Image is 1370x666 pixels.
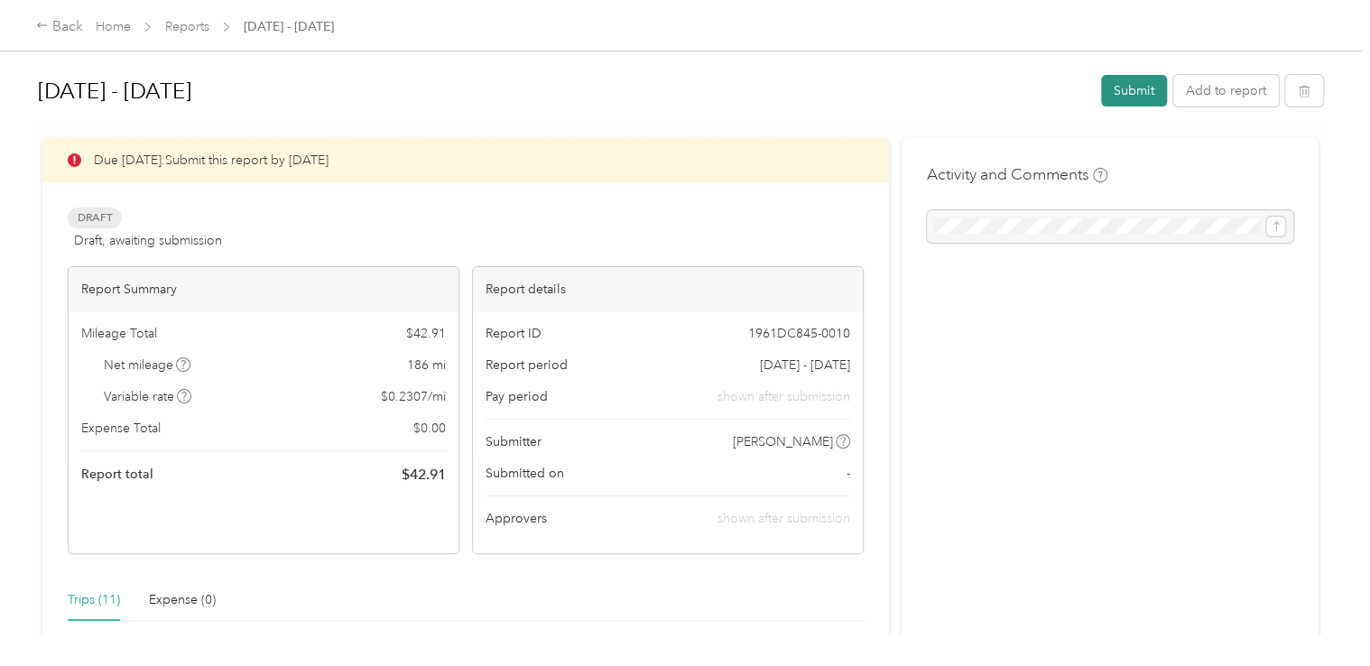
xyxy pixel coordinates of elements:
span: shown after submission [717,511,850,526]
span: Report total [81,465,153,484]
div: Due [DATE]. Submit this report by [DATE] [42,138,889,182]
span: Mileage Total [81,324,157,343]
a: Reports [165,19,209,34]
span: shown after submission [717,387,850,406]
span: Submitted on [486,464,564,483]
div: Back [36,16,83,38]
iframe: Everlance-gr Chat Button Frame [1269,565,1370,666]
button: Submit [1101,75,1167,106]
span: Pay period [486,387,548,406]
a: Home [96,19,131,34]
span: Approvers [486,509,547,528]
span: $ 0.2307 / mi [381,387,446,406]
span: Draft, awaiting submission [74,231,222,250]
span: $ 42.91 [406,324,446,343]
span: $ 0.00 [413,419,446,438]
div: Report Summary [69,267,458,311]
span: [PERSON_NAME] [733,432,833,451]
div: Trips (11) [68,590,120,610]
span: Net mileage [104,356,191,375]
button: Add to report [1173,75,1279,106]
span: 186 mi [407,356,446,375]
span: $ 42.91 [402,464,446,486]
span: Expense Total [81,419,161,438]
span: Report period [486,356,568,375]
span: Submitter [486,432,542,451]
span: [DATE] - [DATE] [244,17,334,36]
div: Report details [473,267,863,311]
div: Expense (0) [149,590,216,610]
h4: Activity and Comments [927,163,1107,186]
span: - [847,464,850,483]
span: [DATE] - [DATE] [760,356,850,375]
span: Report ID [486,324,542,343]
span: Draft [68,208,122,228]
span: Variable rate [104,387,192,406]
h1: Sep 1 - 30, 2025 [38,69,1088,113]
span: 1961DC845-0010 [748,324,850,343]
